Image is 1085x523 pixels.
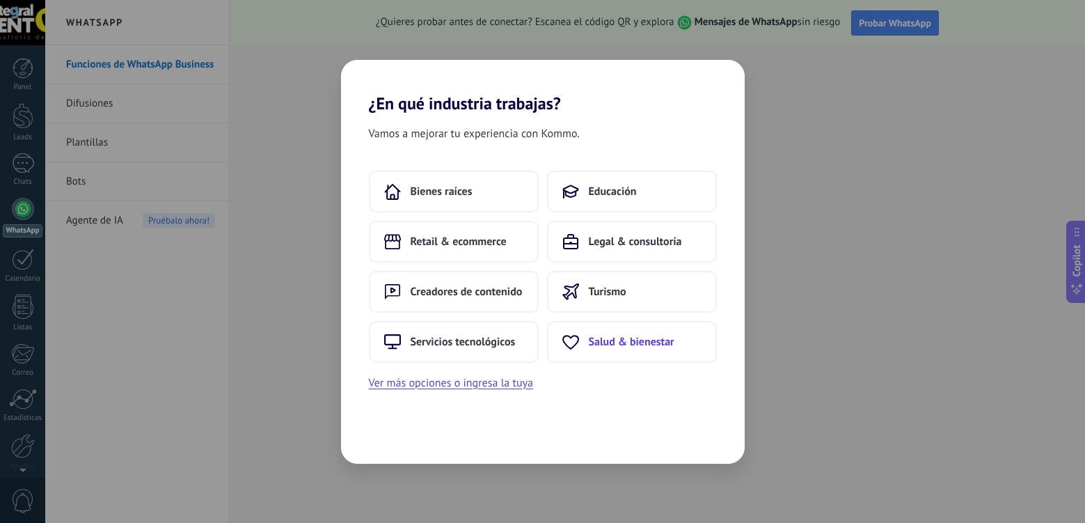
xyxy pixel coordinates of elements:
span: Vamos a mejorar tu experiencia con Kommo. [369,125,580,143]
span: Retail & ecommerce [411,235,507,249]
button: Servicios tecnológicos [369,321,539,363]
span: Servicios tecnológicos [411,335,516,349]
button: Salud & bienestar [547,321,717,363]
button: Retail & ecommerce [369,221,539,263]
button: Turismo [547,271,717,313]
button: Creadores de contenido [369,271,539,313]
button: Legal & consultoría [547,221,717,263]
h2: ¿En qué industria trabajas? [341,60,745,114]
span: Legal & consultoría [589,235,682,249]
span: Salud & bienestar [589,335,674,349]
button: Bienes raíces [369,171,539,212]
button: Ver más opciones o ingresa la tuya [369,374,533,392]
span: Bienes raíces [411,185,473,198]
button: Educación [547,171,717,212]
span: Creadores de contenido [411,285,523,299]
span: Turismo [589,285,626,299]
span: Educación [589,185,637,198]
